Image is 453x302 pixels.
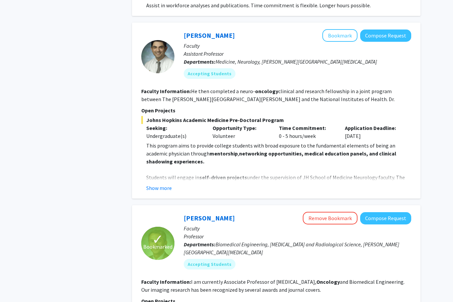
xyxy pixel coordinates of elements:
[146,184,172,192] button: Show more
[184,225,411,233] p: Faculty
[152,236,163,243] span: ✓
[184,259,235,270] mat-chip: Accepting Students
[184,42,411,50] p: Faculty
[141,279,191,285] b: Faculty Information:
[141,107,411,115] p: Open Projects
[216,59,377,65] span: Medicine, Neurology, [PERSON_NAME][GEOGRAPHIC_DATA][MEDICAL_DATA]
[255,88,278,95] b: oncology
[141,116,411,124] span: Johns Hopkins Academic Medicine Pre-Doctoral Program
[184,233,411,241] p: Professor
[184,241,399,256] span: Biomedical Engineering, [MEDICAL_DATA] and Radiological Science, [PERSON_NAME][GEOGRAPHIC_DATA][M...
[360,212,411,225] button: Compose Request to Arvind Pathak
[316,279,340,285] b: Oncology
[340,124,406,140] div: [DATE]
[322,30,357,42] button: Add Carlos Romo to Bookmarks
[141,88,395,103] fg-read-more: He then completed a neuro- clinical and research fellowship in a joint program between The [PERSO...
[303,212,357,225] button: Remove Bookmark
[143,243,172,251] span: Bookmarked
[141,279,405,293] fg-read-more: I am currently Associate Professor of [MEDICAL_DATA], and Biomedical Engineering. Our imaging res...
[345,124,401,132] p: Application Deadline:
[279,124,335,132] p: Time Commitment:
[5,272,28,297] iframe: Chat
[199,174,247,181] strong: self-driven projects
[141,88,191,95] b: Faculty Information:
[146,142,411,166] p: This program aims to provide college students with broad exposure to the fundamental elements of ...
[184,50,411,58] p: Assistant Professor
[146,124,203,132] p: Seeking:
[184,241,216,248] b: Departments:
[208,124,274,140] div: Volunteer
[146,2,411,10] div: Assist in workforce analyses and publications. Time commitment is flexible. Longer hours possible.
[184,214,235,222] a: [PERSON_NAME]
[210,151,238,157] strong: mentorship
[184,69,235,79] mat-chip: Accepting Students
[274,124,340,140] div: 0 - 5 hours/week
[184,31,235,40] a: [PERSON_NAME]
[184,59,216,65] b: Departments:
[213,124,269,132] p: Opportunity Type:
[146,132,203,140] div: Undergraduate(s)
[360,30,411,42] button: Compose Request to Carlos Romo
[146,151,396,165] strong: networking opportunities, medical education panels, and clinical shadowing experiences.
[146,174,411,198] p: Students will engage in under the supervision of JH School of Medicine Neurology faculty. The pro...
